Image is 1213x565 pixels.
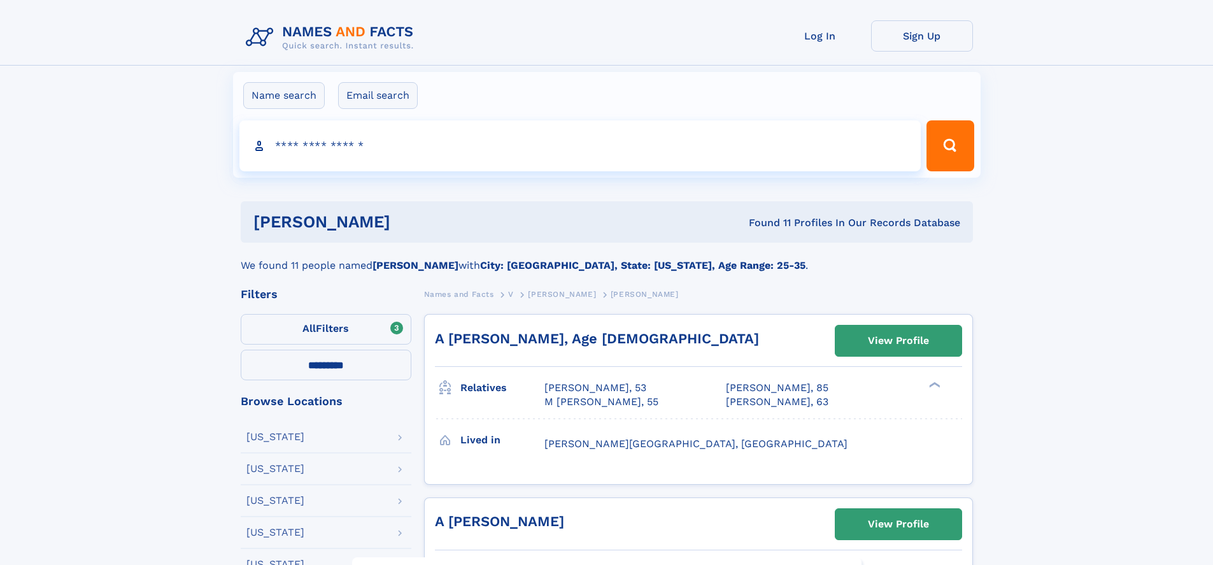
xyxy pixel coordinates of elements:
[569,216,960,230] div: Found 11 Profiles In Our Records Database
[435,513,564,529] a: A [PERSON_NAME]
[926,381,941,389] div: ❯
[241,396,411,407] div: Browse Locations
[528,286,596,302] a: [PERSON_NAME]
[726,381,828,395] a: [PERSON_NAME], 85
[769,20,871,52] a: Log In
[435,331,759,347] a: A [PERSON_NAME], Age [DEMOGRAPHIC_DATA]
[243,82,325,109] label: Name search
[611,290,679,299] span: [PERSON_NAME]
[544,381,646,395] a: [PERSON_NAME], 53
[508,290,514,299] span: V
[926,120,974,171] button: Search Button
[868,510,929,539] div: View Profile
[508,286,514,302] a: V
[338,82,418,109] label: Email search
[544,438,848,450] span: [PERSON_NAME][GEOGRAPHIC_DATA], [GEOGRAPHIC_DATA]
[460,377,544,399] h3: Relatives
[241,289,411,300] div: Filters
[726,395,828,409] a: [PERSON_NAME], 63
[835,325,961,356] a: View Profile
[246,464,304,474] div: [US_STATE]
[871,20,973,52] a: Sign Up
[241,314,411,345] label: Filters
[424,286,494,302] a: Names and Facts
[544,395,658,409] a: M [PERSON_NAME], 55
[253,214,570,230] h1: [PERSON_NAME]
[460,429,544,451] h3: Lived in
[868,326,929,355] div: View Profile
[528,290,596,299] span: [PERSON_NAME]
[246,496,304,506] div: [US_STATE]
[302,322,316,334] span: All
[246,527,304,538] div: [US_STATE]
[241,243,973,273] div: We found 11 people named with .
[480,259,805,271] b: City: [GEOGRAPHIC_DATA], State: [US_STATE], Age Range: 25-35
[241,20,424,55] img: Logo Names and Facts
[835,509,961,540] a: View Profile
[372,259,458,271] b: [PERSON_NAME]
[246,432,304,442] div: [US_STATE]
[239,120,921,171] input: search input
